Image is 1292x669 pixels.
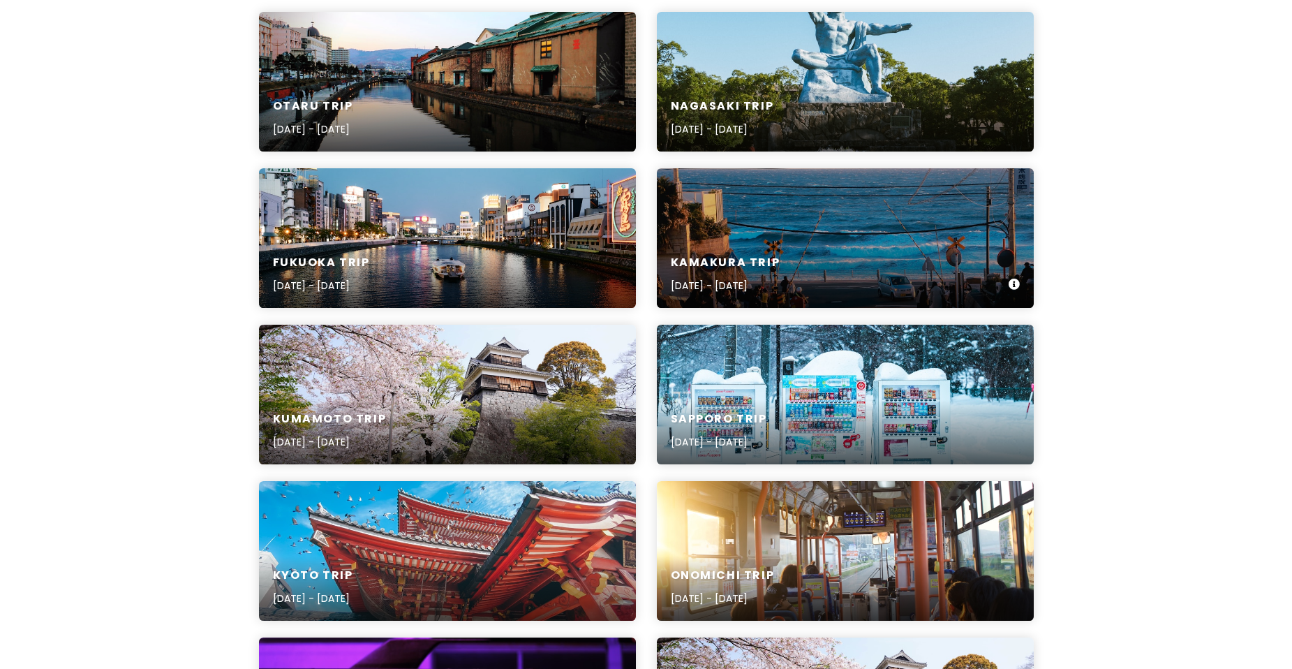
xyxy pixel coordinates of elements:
[273,434,387,450] p: [DATE] - [DATE]
[259,12,636,152] a: people walking beside riverOtaru Trip[DATE] - [DATE]
[657,12,1034,152] a: man riding horse statue during daytimeNagasaki Trip[DATE] - [DATE]
[259,168,636,308] a: white boat on river near city buildings during daytimeFukuoka Trip[DATE] - [DATE]
[657,325,1034,464] a: a couple of vending machines sitting in the snowSapporo Trip[DATE] - [DATE]
[657,481,1034,621] a: people inside vehicleOnomichi Trip[DATE] - [DATE]
[273,278,370,293] p: [DATE] - [DATE]
[657,168,1034,308] a: a group of people walking down a street next to the oceanKamakura Trip[DATE] - [DATE]
[671,591,775,606] p: [DATE] - [DATE]
[671,278,780,293] p: [DATE] - [DATE]
[273,122,353,137] p: [DATE] - [DATE]
[273,591,353,606] p: [DATE] - [DATE]
[273,99,353,114] h6: Otaru Trip
[671,122,774,137] p: [DATE] - [DATE]
[671,412,767,427] h6: Sapporo Trip
[273,256,370,270] h6: Fukuoka Trip
[273,412,387,427] h6: Kumamoto Trip
[671,434,767,450] p: [DATE] - [DATE]
[671,99,774,114] h6: Nagasaki Trip
[671,256,780,270] h6: Kamakura Trip
[273,568,353,583] h6: Kyoto Trip
[671,568,775,583] h6: Onomichi Trip
[259,481,636,621] a: brown and white concrete building under blue sky and white clouds during daytimeKyoto Trip[DATE] ...
[259,325,636,464] a: green-leafed trees near building during daytimeKumamoto Trip[DATE] - [DATE]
